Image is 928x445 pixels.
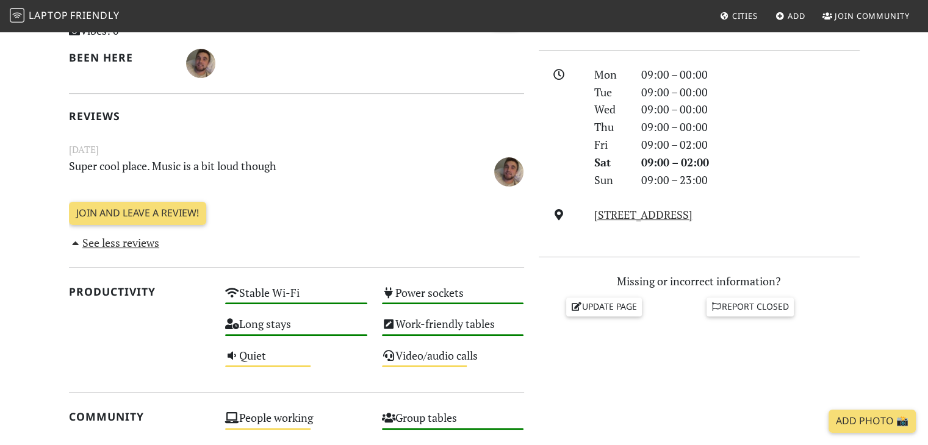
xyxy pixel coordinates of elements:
div: 09:00 – 00:00 [634,101,867,118]
a: Update page [566,297,642,316]
a: [STREET_ADDRESS] [594,207,692,222]
span: Friendly [70,9,119,22]
div: 09:00 – 02:00 [634,136,867,154]
div: People working [218,408,375,439]
a: Add [771,5,810,27]
div: Fri [587,136,633,154]
div: Sat [587,154,633,171]
div: Group tables [375,408,531,439]
div: Power sockets [375,283,531,314]
a: See less reviews [69,235,160,250]
span: Laptop [29,9,68,22]
h2: Been here [69,51,172,64]
img: 3840-kirk.jpg [494,157,523,187]
a: Join Community [818,5,915,27]
h2: Reviews [69,110,524,123]
span: Kirk Goddard [186,55,215,69]
div: 09:00 – 23:00 [634,171,867,189]
div: Tue [587,84,633,101]
div: Mon [587,66,633,84]
div: Wed [587,101,633,118]
p: Missing or incorrect information? [539,272,860,290]
a: Report closed [707,297,794,316]
h2: Productivity [69,285,211,298]
div: 09:00 – 00:00 [634,84,867,101]
div: 09:00 – 02:00 [634,154,867,171]
div: Quiet [218,346,375,377]
div: 09:00 – 00:00 [634,66,867,84]
div: Sun [587,171,633,189]
div: Long stays [218,314,375,345]
div: Thu [587,118,633,136]
a: Cities [715,5,763,27]
div: Stable Wi-Fi [218,283,375,314]
span: Cities [732,10,758,21]
a: Join and leave a review! [69,202,206,225]
div: Video/audio calls [375,346,531,377]
div: Work-friendly tables [375,314,531,345]
a: LaptopFriendly LaptopFriendly [10,5,120,27]
img: 3840-kirk.jpg [186,49,215,78]
p: Super cool place. Music is a bit loud though [62,157,453,185]
small: [DATE] [62,142,531,157]
h2: Community [69,410,211,423]
span: Join Community [835,10,910,21]
img: LaptopFriendly [10,8,24,23]
span: Kirk Goddard [494,163,523,177]
div: 09:00 – 00:00 [634,118,867,136]
span: Add [788,10,805,21]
